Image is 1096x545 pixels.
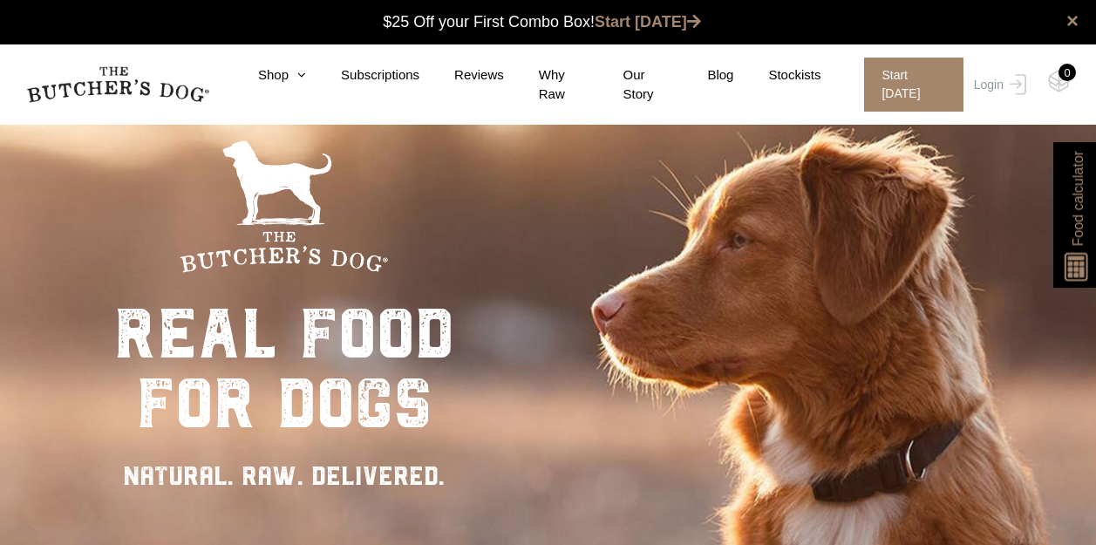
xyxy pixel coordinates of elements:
[419,65,504,85] a: Reviews
[589,65,673,105] a: Our Story
[306,65,419,85] a: Subscriptions
[864,58,963,112] span: Start [DATE]
[595,13,701,31] a: Start [DATE]
[672,65,733,85] a: Blog
[114,456,454,495] div: NATURAL. RAW. DELIVERED.
[1066,10,1079,31] a: close
[733,65,820,85] a: Stockists
[1048,70,1070,92] img: TBD_Cart-Empty.png
[847,58,969,112] a: Start [DATE]
[223,65,306,85] a: Shop
[504,65,589,105] a: Why Raw
[114,299,454,439] div: real food for dogs
[1059,64,1076,81] div: 0
[970,58,1026,112] a: Login
[1067,151,1088,246] span: Food calculator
